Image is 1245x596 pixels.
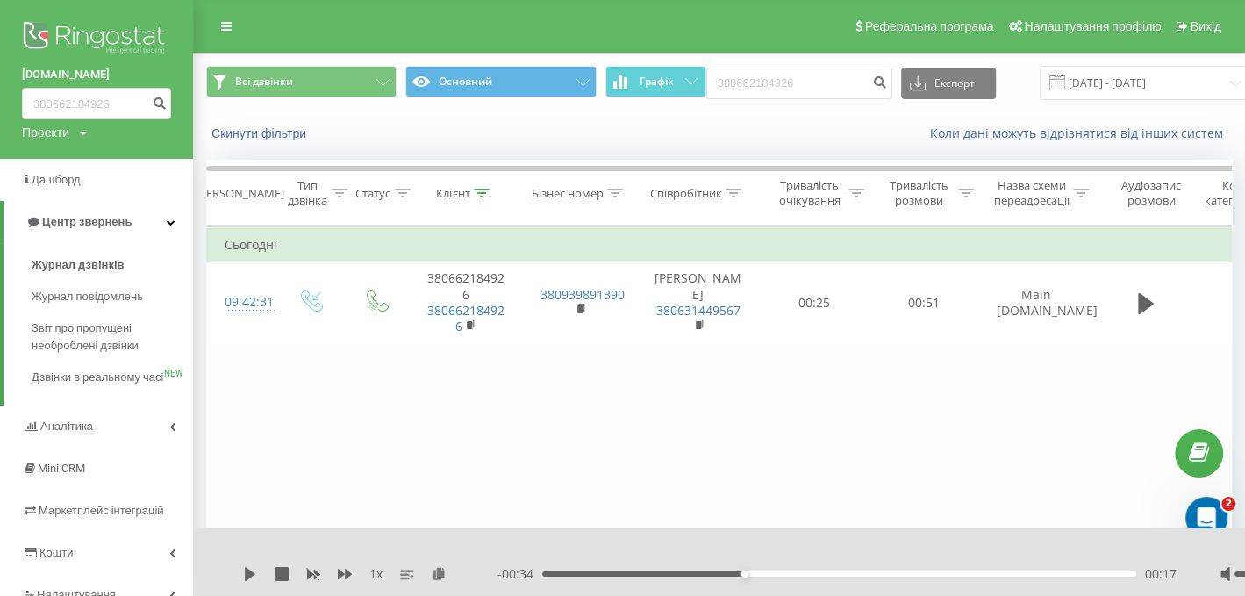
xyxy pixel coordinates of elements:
[22,124,69,141] div: Проекти
[22,88,171,119] input: Пошук за номером
[497,565,542,583] span: - 00:34
[369,565,383,583] span: 1 x
[640,75,674,88] span: Графік
[884,178,954,208] div: Тривалість розмови
[235,75,293,89] span: Всі дзвінки
[206,126,315,141] button: Скинути фільтри
[196,186,284,201] div: [PERSON_NAME]
[22,66,171,83] a: [DOMAIN_NAME]
[32,256,125,274] span: Журнал дзвінків
[979,262,1093,343] td: Main [DOMAIN_NAME]
[38,462,85,475] span: Mini CRM
[39,504,164,517] span: Маркетплейс інтеграцій
[32,312,193,362] a: Звіт про пропущені необроблені дзвінки
[32,288,143,305] span: Журнал повідомлень
[649,186,721,201] div: Співробітник
[32,362,193,393] a: Дзвінки в реальному часіNEW
[706,68,892,99] input: Пошук за номером
[637,262,760,343] td: [PERSON_NAME]
[1108,178,1193,208] div: Аудіозапис розмови
[409,262,523,343] td: 380662184926
[32,369,163,386] span: Дзвінки в реальному часі
[206,66,397,97] button: Всі дзвінки
[39,546,73,559] span: Кошти
[32,173,81,186] span: Дашборд
[22,18,171,61] img: Ringostat logo
[288,178,327,208] div: Тип дзвінка
[42,215,132,228] span: Центр звернень
[32,320,184,355] span: Звіт про пропущені необроблені дзвінки
[1221,497,1235,511] span: 2
[741,571,748,578] div: Accessibility label
[32,281,193,312] a: Журнал повідомлень
[225,285,260,320] div: 09:42:31
[930,125,1232,141] a: Коли дані можуть відрізнятися вiд інших систем
[1024,19,1161,33] span: Налаштування профілю
[865,19,994,33] span: Реферальна програма
[775,178,844,208] div: Тривалість очікування
[1145,565,1177,583] span: 00:17
[427,302,504,334] a: 380662184926
[4,201,193,243] a: Центр звернень
[1191,19,1221,33] span: Вихід
[1185,497,1227,539] iframe: Intercom live chat
[32,249,193,281] a: Журнал дзвінків
[760,262,869,343] td: 00:25
[436,186,469,201] div: Клієнт
[901,68,996,99] button: Експорт
[993,178,1069,208] div: Назва схеми переадресації
[531,186,603,201] div: Бізнес номер
[40,420,93,433] span: Аналiтика
[355,186,390,201] div: Статус
[405,66,596,97] button: Основний
[605,66,706,97] button: Графік
[656,302,741,319] a: 380631449567
[869,262,979,343] td: 00:51
[540,286,625,303] a: 380939891390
